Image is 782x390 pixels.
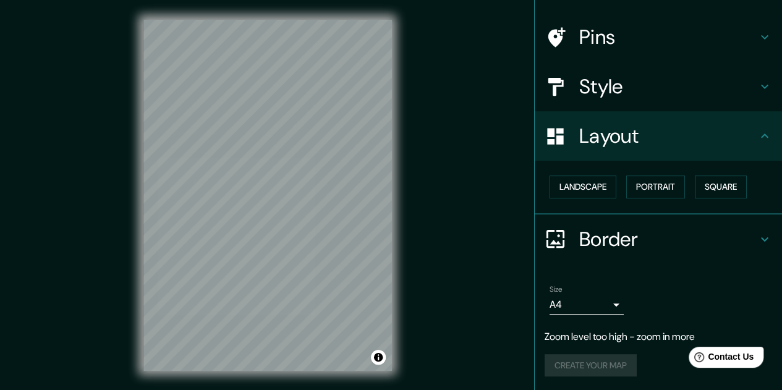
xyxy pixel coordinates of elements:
[535,12,782,62] div: Pins
[143,20,392,371] canvas: Map
[535,62,782,111] div: Style
[579,25,757,49] h4: Pins
[550,176,616,198] button: Landscape
[579,227,757,252] h4: Border
[579,74,757,99] h4: Style
[371,350,386,365] button: Toggle attribution
[550,295,624,315] div: A4
[545,329,772,344] p: Zoom level too high - zoom in more
[695,176,747,198] button: Square
[626,176,685,198] button: Portrait
[535,111,782,161] div: Layout
[579,124,757,148] h4: Layout
[672,342,768,376] iframe: Help widget launcher
[535,214,782,264] div: Border
[550,284,563,294] label: Size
